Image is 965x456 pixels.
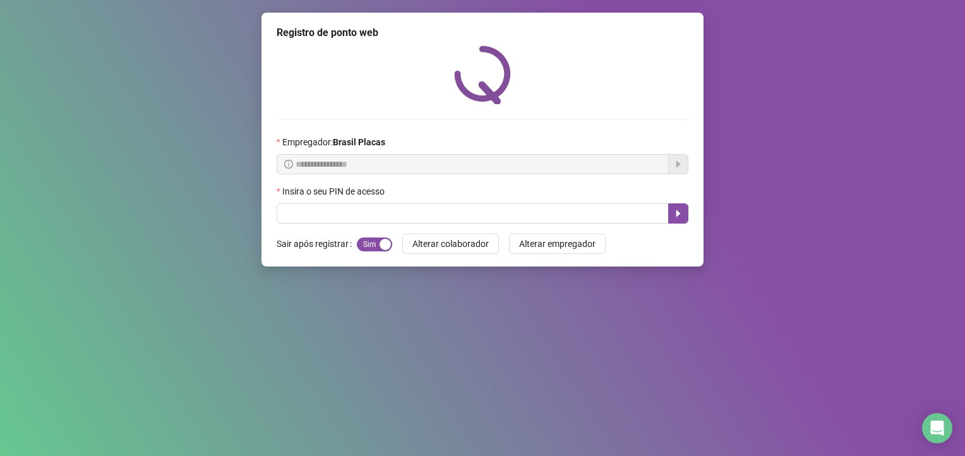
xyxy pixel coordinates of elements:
label: Sair após registrar [277,234,357,254]
button: Alterar empregador [509,234,606,254]
div: Open Intercom Messenger [922,413,952,443]
label: Insira o seu PIN de acesso [277,184,393,198]
span: Empregador : [282,135,385,149]
span: Alterar colaborador [412,237,489,251]
span: caret-right [673,208,683,219]
img: QRPoint [454,45,511,104]
div: Registro de ponto web [277,25,688,40]
strong: Brasil Placas [333,137,385,147]
button: Alterar colaborador [402,234,499,254]
span: Alterar empregador [519,237,596,251]
span: info-circle [284,160,293,169]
